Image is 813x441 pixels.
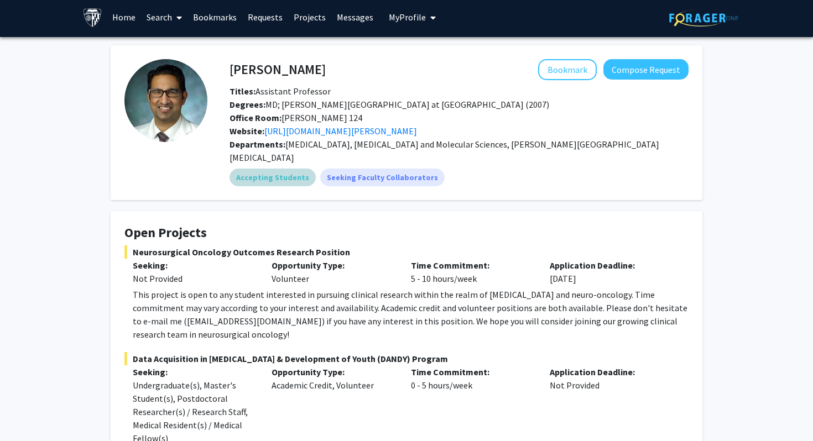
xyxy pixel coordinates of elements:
button: Compose Request to Raj Mukherjee [603,59,689,80]
img: ForagerOne Logo [669,9,738,27]
span: Assistant Professor [230,86,331,97]
img: Johns Hopkins University Logo [83,8,102,27]
img: Profile Picture [124,59,207,142]
b: Departments: [230,139,285,150]
span: MD; [PERSON_NAME][GEOGRAPHIC_DATA] at [GEOGRAPHIC_DATA] (2007) [230,99,549,110]
div: Volunteer [263,259,402,285]
p: Time Commitment: [411,259,533,272]
p: Application Deadline: [550,259,672,272]
div: Not Provided [133,272,255,285]
h4: Open Projects [124,225,689,241]
p: Application Deadline: [550,365,672,379]
iframe: Chat [8,391,47,433]
span: [PERSON_NAME] 124 [230,112,362,123]
span: My Profile [389,12,426,23]
p: Time Commitment: [411,365,533,379]
b: Titles: [230,86,256,97]
div: 5 - 10 hours/week [403,259,541,285]
p: Seeking: [133,259,255,272]
p: Seeking: [133,365,255,379]
h4: [PERSON_NAME] [230,59,326,80]
p: Opportunity Type: [272,365,394,379]
mat-chip: Accepting Students [230,169,316,186]
span: Data Acquisition in [MEDICAL_DATA] & Development of Youth (DANDY) Program [124,352,689,365]
span: [MEDICAL_DATA], [MEDICAL_DATA] and Molecular Sciences, [PERSON_NAME][GEOGRAPHIC_DATA][MEDICAL_DATA] [230,139,659,163]
b: Office Room: [230,112,282,123]
a: Opens in a new tab [264,125,417,136]
p: Opportunity Type: [272,259,394,272]
b: Degrees: [230,99,265,110]
span: Neurosurgical Oncology Outcomes Research Position [124,245,689,259]
mat-chip: Seeking Faculty Collaborators [320,169,445,186]
div: [DATE] [541,259,680,285]
button: Add Raj Mukherjee to Bookmarks [538,59,597,80]
b: Website: [230,125,264,136]
div: This project is open to any student interested in pursuing clinical research within the realm of ... [133,288,689,341]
